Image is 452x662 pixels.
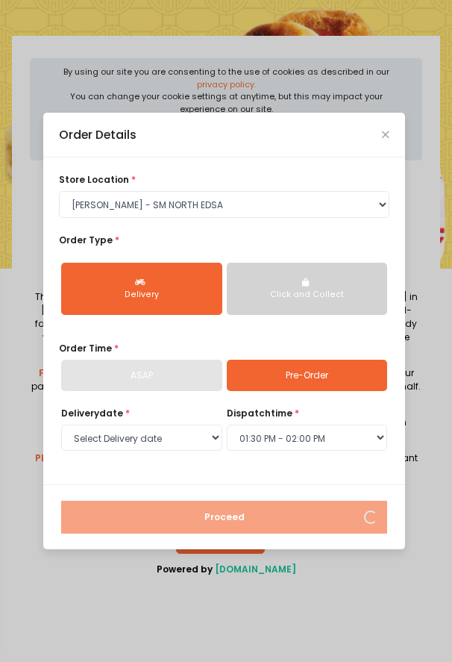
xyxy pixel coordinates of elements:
[59,342,112,355] span: Order Time
[61,407,123,419] span: Delivery date
[382,131,389,139] button: Close
[59,126,136,144] div: Order Details
[59,234,113,246] span: Order Type
[61,263,222,315] button: Delivery
[61,501,387,534] button: Proceed
[227,360,388,391] a: Pre-Order
[59,173,129,186] span: store location
[227,407,292,419] span: dispatch time
[227,263,388,315] button: Click and Collect
[236,289,378,301] div: Click and Collect
[71,289,213,301] div: Delivery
